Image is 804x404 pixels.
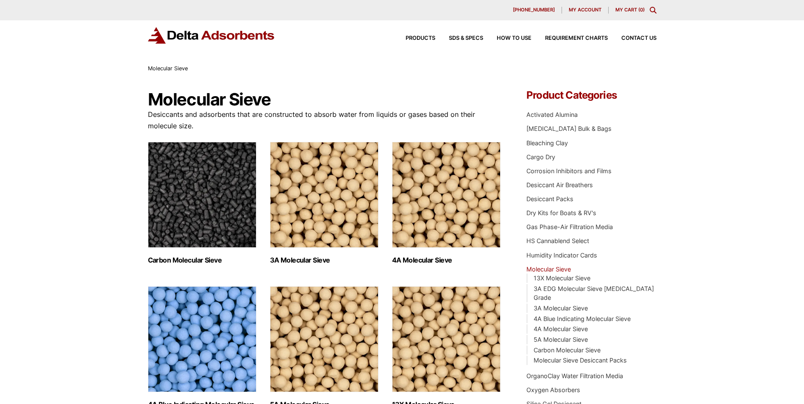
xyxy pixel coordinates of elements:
a: 3A EDG Molecular Sieve [MEDICAL_DATA] Grade [534,285,654,302]
span: Molecular Sieve [148,65,188,72]
a: Activated Alumina [526,111,578,118]
a: Desiccant Packs [526,195,573,202]
a: Visit product category 3A Molecular Sieve [270,142,378,264]
a: Humidity Indicator Cards [526,252,597,259]
a: [PHONE_NUMBER] [506,7,562,14]
span: Contact Us [621,36,657,41]
a: Oxygen Absorbers [526,386,580,393]
a: How to Use [483,36,531,41]
a: Carbon Molecular Sieve [534,346,601,354]
img: 5A Molecular Sieve [270,286,378,392]
a: Dry Kits for Boats & RV's [526,209,596,216]
a: Products [392,36,435,41]
a: Bleaching Clay [526,139,568,147]
a: My account [562,7,609,14]
span: [PHONE_NUMBER] [513,8,555,12]
img: 4A Blue Indicating Molecular Sieve [148,286,256,392]
a: 4A Molecular Sieve [534,325,588,332]
h4: Product Categories [526,90,656,100]
span: SDS & SPECS [449,36,483,41]
p: Desiccants and adsorbents that are constructed to absorb water from liquids or gases based on the... [148,109,501,132]
span: How to Use [497,36,531,41]
a: 13X Molecular Sieve [534,274,590,282]
a: Corrosion Inhibitors and Films [526,167,612,174]
h1: Molecular Sieve [148,90,501,109]
img: 4A Molecular Sieve [392,142,501,248]
span: Products [406,36,435,41]
a: [MEDICAL_DATA] Bulk & Bags [526,125,612,132]
a: Contact Us [608,36,657,41]
h2: 3A Molecular Sieve [270,256,378,264]
a: Visit product category Carbon Molecular Sieve [148,142,256,264]
img: 13X Molecular Sieve [392,286,501,392]
a: 4A Blue Indicating Molecular Sieve [534,315,631,322]
a: Cargo Dry [526,153,555,160]
a: Requirement Charts [531,36,608,41]
img: Carbon Molecular Sieve [148,142,256,248]
a: SDS & SPECS [435,36,483,41]
img: Delta Adsorbents [148,27,275,44]
h2: 4A Molecular Sieve [392,256,501,264]
h2: Carbon Molecular Sieve [148,256,256,264]
a: OrganoClay Water Filtration Media [526,372,623,379]
span: Requirement Charts [545,36,608,41]
a: My Cart (0) [615,7,645,13]
a: Gas Phase-Air Filtration Media [526,223,613,230]
img: 3A Molecular Sieve [270,142,378,248]
a: 5A Molecular Sieve [534,336,588,343]
a: Visit product category 4A Molecular Sieve [392,142,501,264]
a: HS Cannablend Select [526,237,589,244]
a: Desiccant Air Breathers [526,181,593,188]
a: Molecular Sieve Desiccant Packs [534,357,627,364]
span: 0 [640,7,643,13]
div: Toggle Modal Content [650,7,657,14]
a: 3A Molecular Sieve [534,304,588,312]
a: Molecular Sieve [526,266,571,273]
span: My account [569,8,601,12]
